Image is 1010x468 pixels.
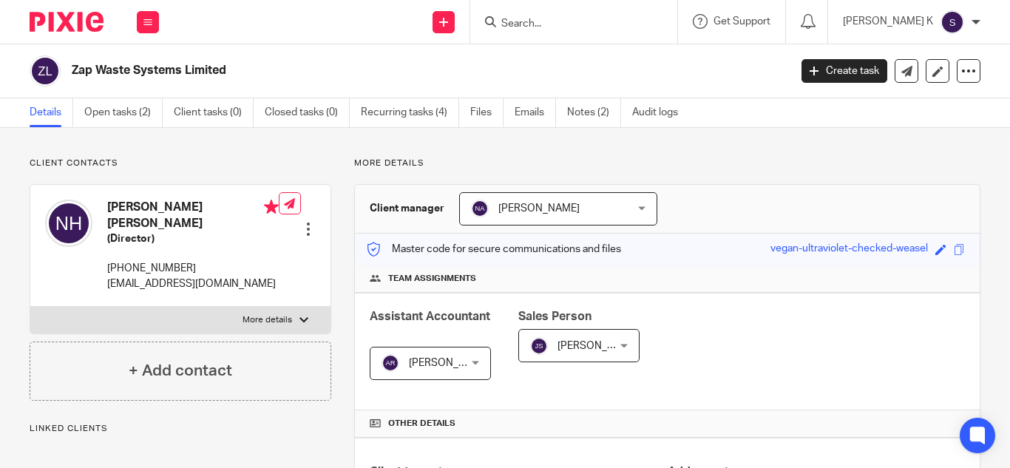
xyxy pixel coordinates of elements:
[243,314,292,326] p: More details
[84,98,163,127] a: Open tasks (2)
[361,98,459,127] a: Recurring tasks (4)
[107,231,279,246] h5: (Director)
[843,14,933,29] p: [PERSON_NAME] K
[382,354,399,372] img: svg%3E
[940,10,964,34] img: svg%3E
[30,55,61,87] img: svg%3E
[264,200,279,214] i: Primary
[714,16,770,27] span: Get Support
[45,200,92,247] img: svg%3E
[515,98,556,127] a: Emails
[770,241,928,258] div: vegan-ultraviolet-checked-weasel
[30,157,331,169] p: Client contacts
[388,418,455,430] span: Other details
[632,98,689,127] a: Audit logs
[30,423,331,435] p: Linked clients
[409,358,490,368] span: [PERSON_NAME]
[107,277,279,291] p: [EMAIL_ADDRESS][DOMAIN_NAME]
[498,203,580,214] span: [PERSON_NAME]
[370,201,444,216] h3: Client manager
[500,18,633,31] input: Search
[30,98,73,127] a: Details
[388,273,476,285] span: Team assignments
[354,157,980,169] p: More details
[366,242,621,257] p: Master code for secure communications and files
[801,59,887,83] a: Create task
[557,341,639,351] span: [PERSON_NAME]
[30,12,104,32] img: Pixie
[518,311,592,322] span: Sales Person
[530,337,548,355] img: svg%3E
[471,200,489,217] img: svg%3E
[107,200,279,231] h4: [PERSON_NAME] [PERSON_NAME]
[129,359,232,382] h4: + Add contact
[265,98,350,127] a: Closed tasks (0)
[370,311,490,322] span: Assistant Accountant
[567,98,621,127] a: Notes (2)
[174,98,254,127] a: Client tasks (0)
[470,98,504,127] a: Files
[107,261,279,276] p: [PHONE_NUMBER]
[72,63,638,78] h2: Zap Waste Systems Limited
